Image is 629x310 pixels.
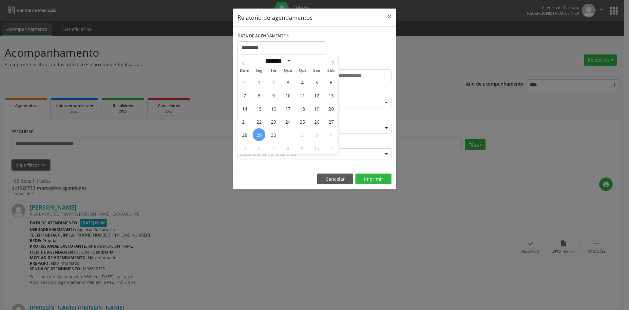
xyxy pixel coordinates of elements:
span: Selecione um profissional [240,151,296,157]
span: Outubro 2, 2025 [296,128,309,141]
span: Dom [238,69,252,73]
label: ATÉ [316,59,391,69]
span: Setembro 22, 2025 [253,115,265,128]
span: Ter [266,69,281,73]
span: Outubro 1, 2025 [281,128,294,141]
span: Outubro 6, 2025 [253,141,265,154]
span: Setembro 28, 2025 [238,128,251,141]
span: Setembro 6, 2025 [325,76,337,89]
input: Year [292,57,313,64]
span: Setembro 30, 2025 [267,128,280,141]
span: Setembro 11, 2025 [296,89,309,102]
span: Setembro 23, 2025 [267,115,280,128]
span: Qui [295,69,310,73]
span: Agosto 31, 2025 [238,76,251,89]
span: Setembro 3, 2025 [281,76,294,89]
span: Setembro 18, 2025 [296,102,309,115]
span: Setembro 8, 2025 [253,89,265,102]
span: Outubro 5, 2025 [238,141,251,154]
span: Outubro 4, 2025 [325,128,337,141]
button: Imprimir [355,174,391,185]
span: Setembro 26, 2025 [310,115,323,128]
button: Cancelar [317,174,353,185]
span: Setembro 5, 2025 [310,76,323,89]
span: Setembro 13, 2025 [325,89,337,102]
span: Setembro 21, 2025 [238,115,251,128]
span: Setembro 19, 2025 [310,102,323,115]
span: Setembro 29, 2025 [253,128,265,141]
span: Setembro 25, 2025 [296,115,309,128]
span: Setembro 16, 2025 [267,102,280,115]
span: Setembro 1, 2025 [253,76,265,89]
span: Setembro 2, 2025 [267,76,280,89]
span: Setembro 4, 2025 [296,76,309,89]
span: Outubro 7, 2025 [267,141,280,154]
span: Setembro 12, 2025 [310,89,323,102]
span: Outubro 10, 2025 [310,141,323,154]
span: Outubro 9, 2025 [296,141,309,154]
span: Setembro 14, 2025 [238,102,251,115]
button: Close [383,9,396,25]
select: Month [263,57,292,64]
span: Setembro 20, 2025 [325,102,337,115]
h5: Relatório de agendamentos [238,13,313,22]
span: Setembro 9, 2025 [267,89,280,102]
span: Outubro 11, 2025 [325,141,337,154]
span: Seg [252,69,266,73]
span: Setembro 10, 2025 [281,89,294,102]
span: Outubro 8, 2025 [281,141,294,154]
span: Setembro 15, 2025 [253,102,265,115]
span: Qua [281,69,295,73]
label: DATA DE AGENDAMENTO [238,31,289,41]
span: Setembro 24, 2025 [281,115,294,128]
span: Setembro 27, 2025 [325,115,337,128]
span: Setembro 17, 2025 [281,102,294,115]
span: Setembro 7, 2025 [238,89,251,102]
span: Outubro 3, 2025 [310,128,323,141]
span: Sáb [324,69,338,73]
span: Sex [310,69,324,73]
